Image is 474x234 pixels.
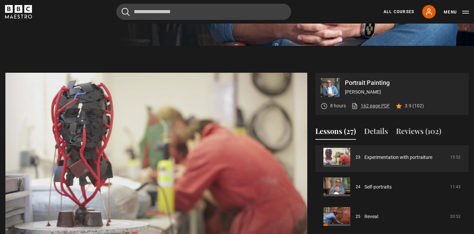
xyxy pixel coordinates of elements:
[384,9,414,15] a: All Courses
[396,126,441,140] button: Reviews (102)
[364,213,378,220] a: Reveal
[5,5,32,19] svg: BBC Maestro
[345,80,463,86] p: Portrait Painting
[444,9,469,15] button: Toggle navigation
[122,8,130,16] button: Submit the search query
[345,89,463,96] p: [PERSON_NAME]
[330,102,346,109] p: 8 hours
[364,126,388,140] button: Details
[364,183,392,191] a: Self-portraits
[116,4,291,20] input: Search
[405,102,424,109] p: 3.9 (102)
[351,102,390,109] a: 162 page PDF
[364,154,432,161] a: Experimentation with portraiture
[315,126,356,140] button: Lessons (27)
